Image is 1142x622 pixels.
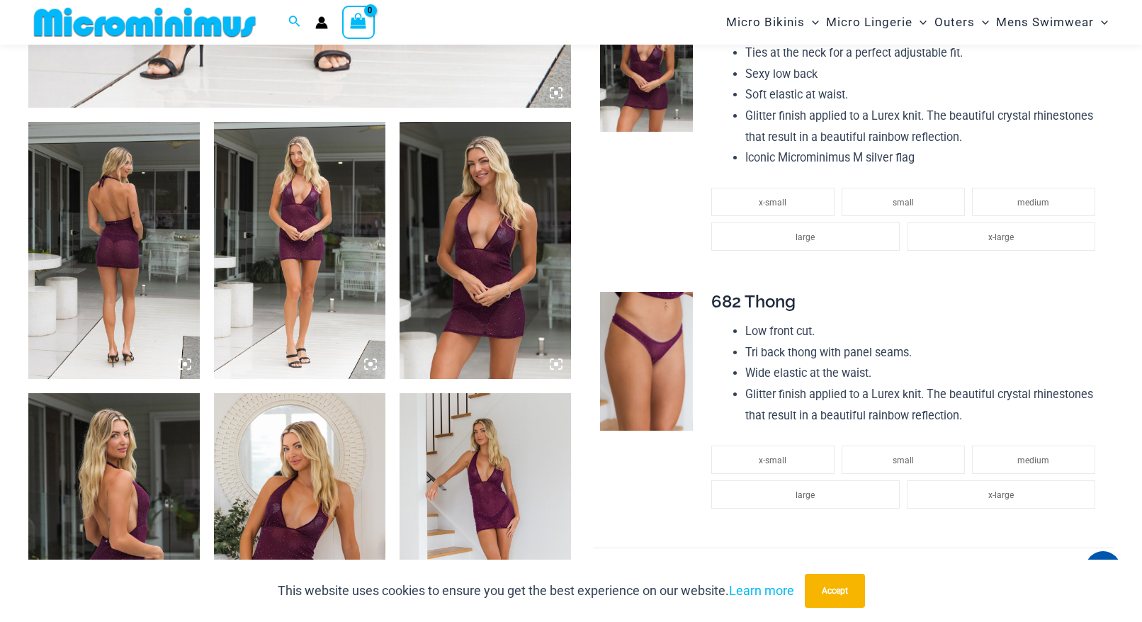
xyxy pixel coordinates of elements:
[826,4,912,40] span: Micro Lingerie
[214,122,385,379] img: Echo Berry 5671 Dress 682 Thong
[893,198,914,208] span: small
[745,106,1102,147] li: Glitter finish applied to a Lurex knit. The beautiful crystal rhinestones that result in a beauti...
[745,64,1102,85] li: Sexy low back
[278,580,794,601] p: This website uses cookies to ensure you get the best experience on our website.
[720,2,1114,43] nav: Site Navigation
[842,188,965,216] li: small
[745,342,1102,363] li: Tri back thong with panel seams.
[745,43,1102,64] li: Ties at the neck for a perfect adjustable fit.
[912,4,927,40] span: Menu Toggle
[993,4,1112,40] a: Mens SwimwearMenu ToggleMenu Toggle
[315,16,328,29] a: Account icon link
[726,4,805,40] span: Micro Bikinis
[745,321,1102,342] li: Low front cut.
[893,456,914,465] span: small
[759,456,786,465] span: x-small
[1094,4,1108,40] span: Menu Toggle
[400,122,571,379] img: Echo Berry 5671 Dress 682 Thong
[745,384,1102,426] li: Glitter finish applied to a Lurex knit. The beautiful crystal rhinestones that result in a beauti...
[729,583,794,598] a: Learn more
[28,6,261,38] img: MM SHOP LOGO FLAT
[288,13,301,31] a: Search icon link
[907,480,1095,509] li: x-large
[711,446,835,474] li: x-small
[822,4,930,40] a: Micro LingerieMenu ToggleMenu Toggle
[745,147,1102,169] li: Iconic Microminimus M silver flag
[931,4,993,40] a: OutersMenu ToggleMenu Toggle
[28,122,200,379] img: Echo Berry 5671 Dress 682 Thong
[1017,456,1049,465] span: medium
[796,490,815,500] span: large
[600,292,693,431] img: Echo Berry 682 Thong
[996,4,1094,40] span: Mens Swimwear
[934,4,975,40] span: Outers
[1017,198,1049,208] span: medium
[972,446,1095,474] li: medium
[759,198,786,208] span: x-small
[972,188,1095,216] li: medium
[723,4,822,40] a: Micro BikinisMenu ToggleMenu Toggle
[907,222,1095,251] li: x-large
[805,574,865,608] button: Accept
[796,232,815,242] span: large
[711,222,900,251] li: large
[805,4,819,40] span: Menu Toggle
[988,232,1014,242] span: x-large
[975,4,989,40] span: Menu Toggle
[745,84,1102,106] li: Soft elastic at waist.
[842,446,965,474] li: small
[711,188,835,216] li: x-small
[711,480,900,509] li: large
[988,490,1014,500] span: x-large
[342,6,375,38] a: View Shopping Cart, empty
[745,363,1102,384] li: Wide elastic at the waist.
[711,291,796,312] span: 682 Thong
